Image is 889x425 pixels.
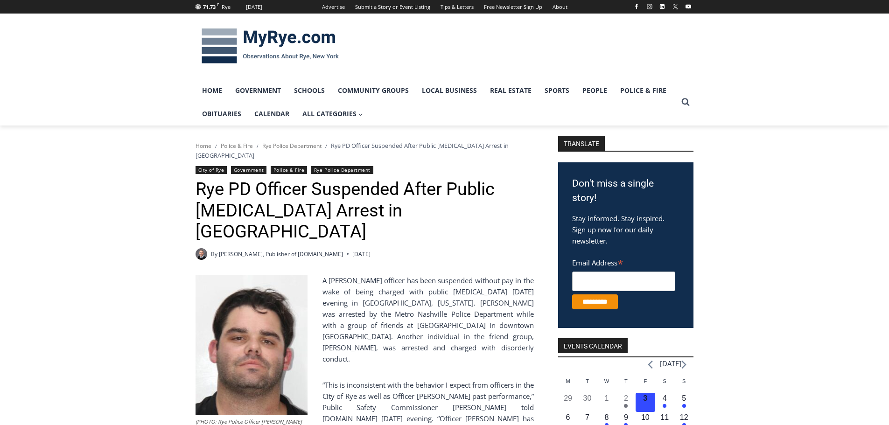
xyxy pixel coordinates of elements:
[643,394,647,402] time: 3
[196,141,534,160] nav: Breadcrumbs
[660,357,681,370] li: [DATE]
[636,377,655,393] div: Friday
[558,377,577,393] div: Monday
[572,253,675,270] label: Email Address
[203,3,216,10] span: 71.73
[585,413,589,421] time: 7
[583,394,592,402] time: 30
[196,79,677,126] nav: Primary Navigation
[586,378,589,384] span: T
[572,213,679,246] p: Stay informed. Stay inspired. Sign up now for our daily newsletter.
[196,142,211,150] a: Home
[538,79,576,102] a: Sports
[624,404,628,408] em: Has events
[576,79,614,102] a: People
[604,413,609,421] time: 8
[663,394,667,402] time: 4
[680,413,688,421] time: 12
[262,142,322,150] a: Rye Police Department
[566,413,570,421] time: 6
[196,275,534,364] p: A [PERSON_NAME] officer has been suspended without pay in the wake of being charged with public [...
[196,275,308,415] img: (PHOTO: Rye Police Officer Jesse Calcagni was arrested for public intoxication Saturday evening a...
[674,393,693,412] button: 5 Has events
[215,143,217,149] span: /
[682,404,686,408] em: Has events
[655,377,674,393] div: Saturday
[614,79,673,102] a: Police & Fire
[222,3,231,11] div: Rye
[231,166,266,174] a: Government
[644,1,655,12] a: Instagram
[246,3,262,11] div: [DATE]
[483,79,538,102] a: Real Estate
[663,404,666,408] em: Has events
[211,250,217,258] span: By
[217,2,219,7] span: F
[296,102,370,125] a: All Categories
[311,166,373,174] a: Rye Police Department
[660,413,669,421] time: 11
[655,393,674,412] button: 4 Has events
[415,79,483,102] a: Local Business
[624,394,628,402] time: 2
[558,393,577,412] button: 29
[196,79,229,102] a: Home
[681,360,686,369] a: Next month
[566,378,570,384] span: M
[657,1,668,12] a: Linkedin
[352,250,371,258] time: [DATE]
[196,22,345,70] img: MyRye.com
[229,79,287,102] a: Government
[631,1,642,12] a: Facebook
[572,176,679,206] h3: Don't miss a single story!
[578,377,597,393] div: Tuesday
[325,143,327,149] span: /
[648,360,653,369] a: Previous month
[616,377,636,393] div: Thursday
[302,109,363,119] span: All Categories
[578,393,597,412] button: 30
[287,79,331,102] a: Schools
[674,377,693,393] div: Sunday
[663,378,666,384] span: S
[196,179,534,243] h1: Rye PD Officer Suspended After Public [MEDICAL_DATA] Arrest in [GEOGRAPHIC_DATA]
[271,166,308,174] a: Police & Fire
[221,142,253,150] a: Police & Fire
[677,94,694,111] button: View Search Form
[624,378,628,384] span: T
[636,393,655,412] button: 3
[644,378,647,384] span: F
[257,143,259,149] span: /
[196,102,248,125] a: Obituaries
[331,79,415,102] a: Community Groups
[196,248,207,260] a: Author image
[597,393,616,412] button: 1
[604,394,609,402] time: 1
[624,413,628,421] time: 9
[564,394,572,402] time: 29
[558,338,628,353] h2: Events Calendar
[597,377,616,393] div: Wednesday
[196,166,227,174] a: City of Rye
[683,1,694,12] a: YouTube
[616,393,636,412] button: 2 Has events
[196,141,509,159] span: Rye PD Officer Suspended After Public [MEDICAL_DATA] Arrest in [GEOGRAPHIC_DATA]
[219,250,343,258] a: [PERSON_NAME], Publisher of [DOMAIN_NAME]
[682,378,686,384] span: S
[604,378,609,384] span: W
[670,1,681,12] a: X
[248,102,296,125] a: Calendar
[558,136,605,151] strong: TRANSLATE
[682,394,686,402] time: 5
[641,413,650,421] time: 10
